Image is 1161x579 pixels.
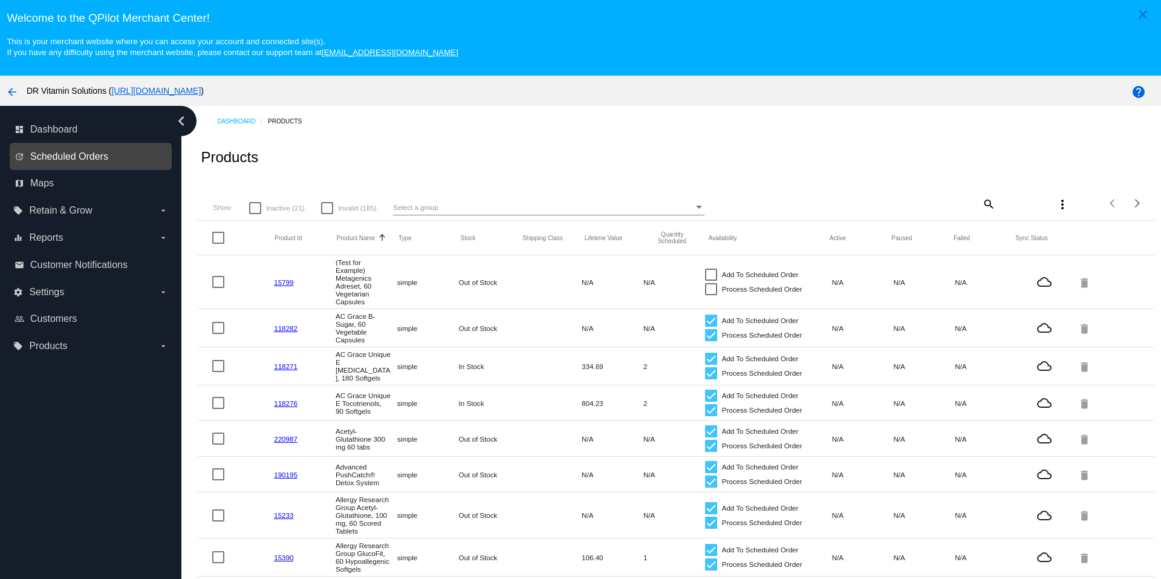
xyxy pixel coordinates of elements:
[461,234,476,241] button: Change sorting for StockLevel
[158,341,168,351] i: arrow_drop_down
[722,352,799,366] span: Add To Scheduled Order
[954,234,970,241] button: Change sorting for TotalQuantityFailed
[585,234,623,241] button: Change sorting for LifetimeValue
[582,359,643,373] mat-cell: 334.69
[709,235,830,241] mat-header-cell: Availability
[893,468,955,482] mat-cell: N/A
[397,275,459,289] mat-cell: simple
[1055,197,1070,212] mat-icon: more_vert
[643,396,705,410] mat-cell: 2
[13,206,23,215] i: local_offer
[1078,319,1093,338] mat-icon: delete
[397,359,459,373] mat-cell: simple
[274,324,298,332] a: 118282
[5,85,19,99] mat-icon: arrow_back
[268,112,313,131] a: Products
[15,152,24,162] i: update
[397,321,459,335] mat-cell: simple
[275,234,302,241] button: Change sorting for ExternalId
[397,508,459,522] mat-cell: simple
[955,321,1016,335] mat-cell: N/A
[459,468,521,482] mat-cell: Out of Stock
[29,232,63,243] span: Reports
[582,551,643,564] mat-cell: 106.40
[29,341,67,352] span: Products
[15,178,24,188] i: map
[582,468,643,482] mat-cell: N/A
[830,234,846,241] button: Change sorting for TotalQuantityScheduledActive
[27,86,204,96] span: DR Vitamin Solutions ( )
[15,125,24,134] i: dashboard
[336,538,397,576] mat-cell: Allergy Research Group GlucoFit, 60 Hypoallegenic Softgels
[7,37,458,57] small: This is your merchant website where you can access your account and connected site(s). If you hav...
[1078,394,1093,413] mat-icon: delete
[1016,396,1072,410] mat-icon: cloud_queue
[722,403,802,417] span: Process Scheduled Order
[1016,275,1072,289] mat-icon: cloud_queue
[722,557,802,572] span: Process Scheduled Order
[722,515,802,530] span: Process Scheduled Order
[643,432,705,446] mat-cell: N/A
[893,321,955,335] mat-cell: N/A
[832,275,894,289] mat-cell: N/A
[158,233,168,243] i: arrow_drop_down
[397,551,459,564] mat-cell: simple
[1078,548,1093,567] mat-icon: delete
[30,313,77,324] span: Customers
[955,396,1016,410] mat-cell: N/A
[158,206,168,215] i: arrow_drop_down
[459,432,521,446] mat-cell: Out of Stock
[722,313,799,328] span: Add To Scheduled Order
[722,460,799,474] span: Add To Scheduled Order
[1078,430,1093,448] mat-icon: delete
[266,201,305,215] span: Inactive (21)
[13,341,23,351] i: local_offer
[30,151,108,162] span: Scheduled Orders
[722,366,802,381] span: Process Scheduled Order
[955,508,1016,522] mat-cell: N/A
[459,321,521,335] mat-cell: Out of Stock
[832,432,894,446] mat-cell: N/A
[1078,506,1093,525] mat-icon: delete
[955,359,1016,373] mat-cell: N/A
[643,551,705,564] mat-cell: 1
[1078,465,1093,484] mat-icon: delete
[274,554,293,561] a: 15390
[274,362,298,370] a: 118271
[397,432,459,446] mat-cell: simple
[582,396,643,410] mat-cell: 804.23
[832,396,894,410] mat-cell: N/A
[336,347,397,385] mat-cell: AC Grace Unique E [MEDICAL_DATA], 180 Softgels
[15,120,168,139] a: dashboard Dashboard
[336,460,397,489] mat-cell: Advanced PushCatch® Detox System
[397,468,459,482] mat-cell: simple
[1131,85,1146,99] mat-icon: help
[459,508,521,522] mat-cell: Out of Stock
[646,231,698,244] button: Change sorting for QuantityScheduled
[1016,467,1072,482] mat-icon: cloud_queue
[832,551,894,564] mat-cell: N/A
[582,275,643,289] mat-cell: N/A
[981,194,995,213] mat-icon: search
[643,359,705,373] mat-cell: 2
[722,388,799,403] span: Add To Scheduled Order
[643,468,705,482] mat-cell: N/A
[722,439,802,453] span: Process Scheduled Order
[15,260,24,270] i: email
[643,275,705,289] mat-cell: N/A
[1016,508,1072,523] mat-icon: cloud_queue
[722,267,799,282] span: Add To Scheduled Order
[337,234,376,241] button: Change sorting for ProductName
[1016,321,1072,335] mat-icon: cloud_queue
[274,471,298,479] a: 190195
[111,86,201,96] a: [URL][DOMAIN_NAME]
[322,48,458,57] a: [EMAIL_ADDRESS][DOMAIN_NAME]
[274,511,293,519] a: 15233
[13,233,23,243] i: equalizer
[893,396,955,410] mat-cell: N/A
[582,321,643,335] mat-cell: N/A
[643,508,705,522] mat-cell: N/A
[893,551,955,564] mat-cell: N/A
[398,234,412,241] button: Change sorting for ProductType
[722,328,802,342] span: Process Scheduled Order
